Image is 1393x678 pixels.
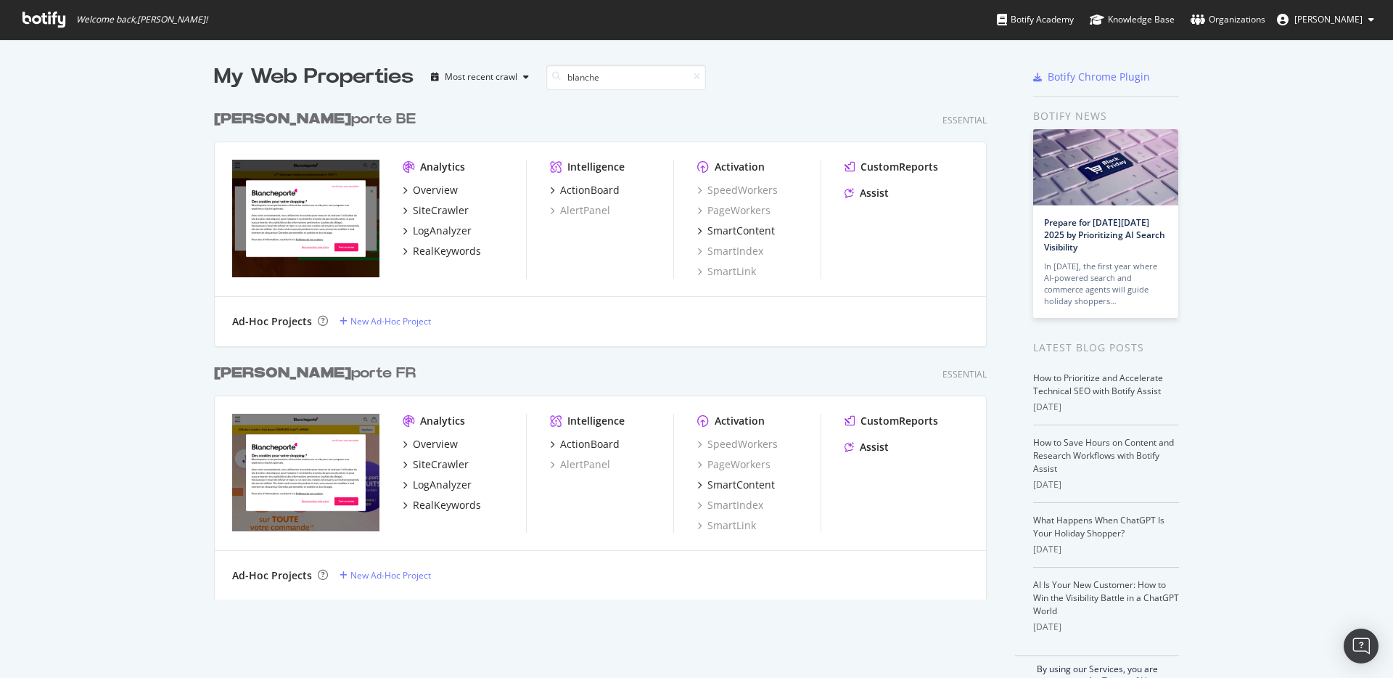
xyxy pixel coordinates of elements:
[1033,478,1179,491] div: [DATE]
[860,440,889,454] div: Assist
[1033,340,1179,356] div: Latest Blog Posts
[413,498,481,512] div: RealKeywords
[403,437,458,452] a: Overview
[997,12,1074,27] div: Botify Academy
[403,478,472,492] a: LogAnalyzer
[697,224,775,238] a: SmartContent
[1048,70,1150,84] div: Botify Chrome Plugin
[1033,579,1179,617] a: AI Is Your New Customer: How to Win the Visibility Battle in a ChatGPT World
[697,244,763,258] a: SmartIndex
[697,437,778,452] a: SpeedWorkers
[340,315,431,327] a: New Ad-Hoc Project
[560,183,620,197] div: ActionBoard
[232,160,379,277] img: blancheporte.be
[403,224,472,238] a: LogAnalyzer
[1090,12,1175,27] div: Knowledge Base
[413,244,481,258] div: RealKeywords
[707,478,775,492] div: SmartContent
[1344,629,1378,663] div: Open Intercom Messenger
[403,203,469,218] a: SiteCrawler
[413,203,469,218] div: SiteCrawler
[860,186,889,200] div: Assist
[1033,70,1150,84] a: Botify Chrome Plugin
[697,457,771,472] a: PageWorkers
[942,114,987,126] div: Essential
[214,363,416,384] div: porte FR
[214,109,422,130] a: [PERSON_NAME]porte BE
[214,363,422,384] a: [PERSON_NAME]porte FR
[403,457,469,472] a: SiteCrawler
[232,568,312,583] div: Ad-Hoc Projects
[550,183,620,197] a: ActionBoard
[403,498,481,512] a: RealKeywords
[413,478,472,492] div: LogAnalyzer
[214,62,414,91] div: My Web Properties
[715,160,765,174] div: Activation
[860,414,938,428] div: CustomReports
[860,160,938,174] div: CustomReports
[567,414,625,428] div: Intelligence
[1033,543,1179,556] div: [DATE]
[1033,436,1174,475] a: How to Save Hours on Content and Research Workflows with Botify Assist
[845,160,938,174] a: CustomReports
[214,91,998,600] div: grid
[403,244,481,258] a: RealKeywords
[546,65,706,90] input: Search
[214,112,351,126] b: [PERSON_NAME]
[232,314,312,329] div: Ad-Hoc Projects
[1033,108,1179,124] div: Botify news
[214,366,351,380] b: [PERSON_NAME]
[845,440,889,454] a: Assist
[1033,401,1179,414] div: [DATE]
[942,368,987,380] div: Essential
[1191,12,1265,27] div: Organizations
[1265,8,1386,31] button: [PERSON_NAME]
[697,203,771,218] a: PageWorkers
[707,224,775,238] div: SmartContent
[340,569,431,581] a: New Ad-Hoc Project
[1033,372,1163,397] a: How to Prioritize and Accelerate Technical SEO with Botify Assist
[715,414,765,428] div: Activation
[697,498,763,512] a: SmartIndex
[413,183,458,197] div: Overview
[697,518,756,533] a: SmartLink
[1033,514,1164,539] a: What Happens When ChatGPT Is Your Holiday Shopper?
[550,457,610,472] a: AlertPanel
[845,186,889,200] a: Assist
[550,437,620,452] a: ActionBoard
[76,14,207,25] span: Welcome back, [PERSON_NAME] !
[845,414,938,428] a: CustomReports
[420,414,465,428] div: Analytics
[567,160,625,174] div: Intelligence
[560,437,620,452] div: ActionBoard
[413,457,469,472] div: SiteCrawler
[1033,129,1178,205] img: Prepare for Black Friday 2025 by Prioritizing AI Search Visibility
[403,183,458,197] a: Overview
[1294,13,1363,25] span: Olivier Job
[550,203,610,218] a: AlertPanel
[697,478,775,492] a: SmartContent
[413,224,472,238] div: LogAnalyzer
[214,109,416,130] div: porte BE
[425,65,535,89] button: Most recent crawl
[1044,261,1167,307] div: In [DATE], the first year where AI-powered search and commerce agents will guide holiday shoppers…
[1033,621,1179,634] div: [DATE]
[232,414,379,531] img: blancheporte.fr
[350,315,431,327] div: New Ad-Hoc Project
[697,264,756,279] a: SmartLink
[1044,216,1165,253] a: Prepare for [DATE][DATE] 2025 by Prioritizing AI Search Visibility
[350,569,431,581] div: New Ad-Hoc Project
[697,183,778,197] a: SpeedWorkers
[445,73,517,81] div: Most recent crawl
[420,160,465,174] div: Analytics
